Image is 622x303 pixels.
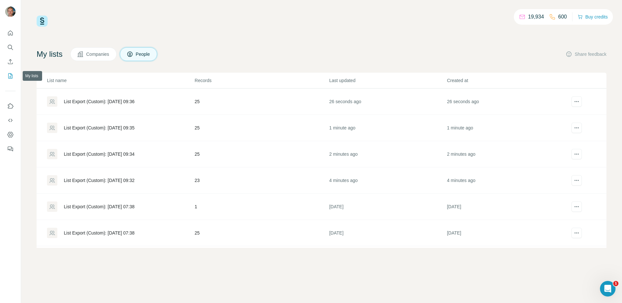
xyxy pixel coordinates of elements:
[64,98,134,105] div: List Export (Custom): [DATE] 09:36
[194,89,329,115] td: 25
[86,51,110,57] span: Companies
[447,89,564,115] td: 26 seconds ago
[5,27,16,39] button: Quick start
[571,149,582,159] button: actions
[37,49,63,59] h4: My lists
[194,115,329,141] td: 25
[5,70,16,82] button: My lists
[37,16,48,27] img: Surfe Logo
[194,246,329,273] td: 25
[5,56,16,67] button: Enrich CSV
[578,12,608,21] button: Buy credits
[566,51,606,57] button: Share feedback
[447,246,564,273] td: [DATE]
[5,42,16,53] button: Search
[5,100,16,112] button: Use Surfe on LinkedIn
[447,141,564,167] td: 2 minutes ago
[447,220,564,246] td: [DATE]
[64,125,134,131] div: List Export (Custom): [DATE] 09:35
[64,230,134,236] div: List Export (Custom): [DATE] 07:38
[329,115,446,141] td: 1 minute ago
[64,177,134,184] div: List Export (Custom): [DATE] 09:32
[136,51,151,57] span: People
[194,220,329,246] td: 25
[194,167,329,194] td: 23
[571,228,582,238] button: actions
[329,194,446,220] td: [DATE]
[47,77,194,84] p: List name
[5,129,16,140] button: Dashboard
[447,77,564,84] p: Created at
[64,203,134,210] div: List Export (Custom): [DATE] 07:38
[194,141,329,167] td: 25
[329,220,446,246] td: [DATE]
[613,281,618,286] span: 1
[329,141,446,167] td: 2 minutes ago
[447,167,564,194] td: 4 minutes ago
[571,96,582,107] button: actions
[194,194,329,220] td: 1
[600,281,616,297] iframe: Intercom live chat
[447,115,564,141] td: 1 minute ago
[571,123,582,133] button: actions
[571,175,582,186] button: actions
[447,194,564,220] td: [DATE]
[5,6,16,17] img: Avatar
[329,77,446,84] p: Last updated
[5,115,16,126] button: Use Surfe API
[329,167,446,194] td: 4 minutes ago
[329,246,446,273] td: [DATE]
[571,201,582,212] button: actions
[329,89,446,115] td: 26 seconds ago
[558,13,567,21] p: 600
[5,143,16,155] button: Feedback
[195,77,328,84] p: Records
[528,13,544,21] p: 19,934
[64,151,134,157] div: List Export (Custom): [DATE] 09:34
